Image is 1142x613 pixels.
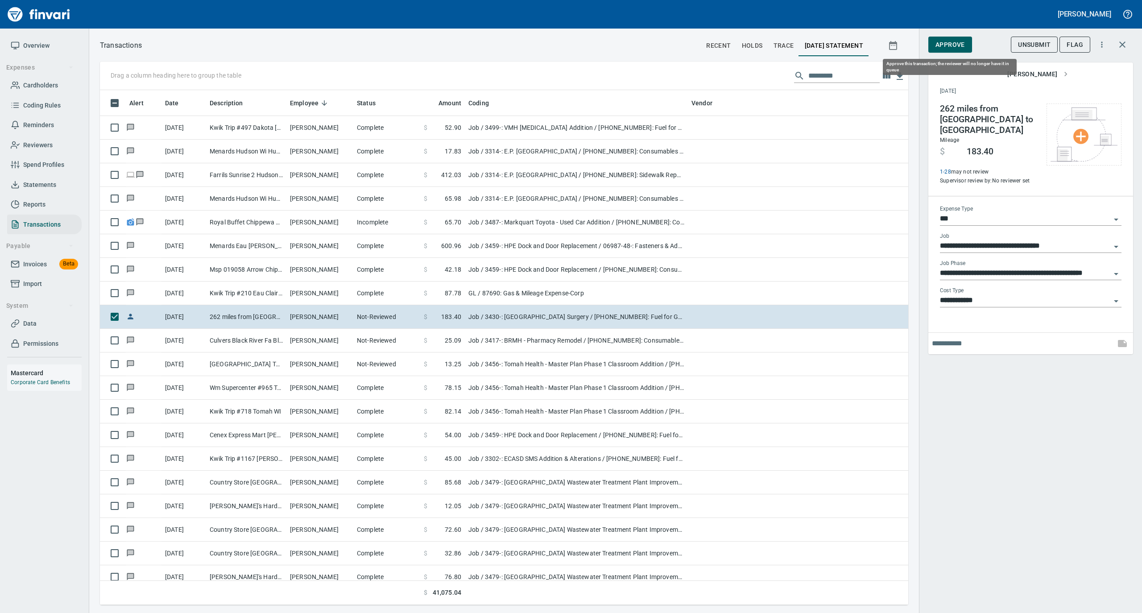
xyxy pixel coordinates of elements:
[928,37,972,53] button: Approve
[880,35,908,56] button: Show transactions within a particular date range
[7,95,82,116] a: Coding Rules
[465,282,688,305] td: GL / 87690: Gas & Mileage Expense-Corp
[23,100,61,111] span: Coding Rules
[23,179,56,191] span: Statements
[161,305,206,329] td: [DATE]
[445,218,461,227] span: 65.70
[424,147,427,156] span: $
[286,211,353,234] td: [PERSON_NAME]
[424,312,427,321] span: $
[161,471,206,494] td: [DATE]
[6,240,74,252] span: Payable
[1112,34,1133,55] button: Close transaction
[940,146,945,157] span: $
[161,258,206,282] td: [DATE]
[445,407,461,416] span: 82.14
[165,98,190,108] span: Date
[206,234,286,258] td: Menards Eau [PERSON_NAME] [PERSON_NAME] Eau [PERSON_NAME]
[206,140,286,163] td: Menards Hudson Wi Hudson [GEOGRAPHIC_DATA]
[126,290,135,296] span: Has messages
[353,400,420,423] td: Complete
[23,338,58,349] span: Permissions
[465,163,688,187] td: Job / 3314-: E.P. [GEOGRAPHIC_DATA] / [PHONE_NUMBER]: Sidewalk Repairs / 2: Material
[286,565,353,589] td: [PERSON_NAME]
[135,219,145,225] span: Has messages
[126,243,135,249] span: Has messages
[424,383,427,392] span: $
[290,98,319,108] span: Employee
[465,494,688,518] td: Job / 3479-: [GEOGRAPHIC_DATA] Wastewater Treatment Plant Improvements / [PHONE_NUMBER]: Consumab...
[286,352,353,376] td: [PERSON_NAME]
[691,98,724,108] span: Vendor
[445,431,461,439] span: 54.00
[424,549,427,558] span: $
[353,376,420,400] td: Complete
[424,588,427,597] span: $
[7,254,82,274] a: InvoicesBeta
[135,172,145,178] span: Has messages
[465,423,688,447] td: Job / 3459-: HPE Dock and Door Replacement / [PHONE_NUMBER]: Fuel for General Conditions Equipmen...
[286,258,353,282] td: [PERSON_NAME]
[940,234,949,239] label: Job
[357,98,387,108] span: Status
[286,423,353,447] td: [PERSON_NAME]
[7,274,82,294] a: Import
[445,194,461,203] span: 65.98
[353,423,420,447] td: Complete
[940,261,965,266] label: Job Phase
[286,518,353,542] td: [PERSON_NAME]
[23,40,50,51] span: Overview
[126,456,135,461] span: Has messages
[206,116,286,140] td: Kwik Trip #497 Dakota [GEOGRAPHIC_DATA]
[7,155,82,175] a: Spend Profiles
[433,588,461,597] span: 41,075.04
[126,432,135,438] span: Has messages
[23,80,58,91] span: Cardholders
[165,98,179,108] span: Date
[286,376,353,400] td: [PERSON_NAME]
[465,234,688,258] td: Job / 3459-: HPE Dock and Door Replacement / 06987-48-: Fasteners & Adhesives / 2: Material
[286,329,353,352] td: [PERSON_NAME]
[465,565,688,589] td: Job / 3479-: [GEOGRAPHIC_DATA] Wastewater Treatment Plant Improvements / [PHONE_NUMBER]: Consumab...
[445,478,461,487] span: 85.68
[3,298,77,314] button: System
[161,494,206,518] td: [DATE]
[111,71,241,80] p: Drag a column heading here to group the table
[206,163,286,187] td: Farrils Sunrise 2 Hudson [GEOGRAPHIC_DATA]
[11,368,82,378] h6: Mastercard
[353,471,420,494] td: Complete
[1058,9,1111,19] h5: [PERSON_NAME]
[424,336,427,345] span: $
[161,211,206,234] td: [DATE]
[424,360,427,369] span: $
[465,116,688,140] td: Job / 3499-: VMH [MEDICAL_DATA] Addition / [PHONE_NUMBER]: Fuel for General Conditions Equipment ...
[353,542,420,565] td: Complete
[126,479,135,485] span: Has messages
[465,352,688,376] td: Job / 3456-: Tomah Health - Master Plan Phase 1 Classroom Addition / [PHONE_NUMBER]: Consumables ...
[445,549,461,558] span: 32.86
[468,98,501,108] span: Coding
[161,163,206,187] td: [DATE]
[129,98,155,108] span: Alert
[445,147,461,156] span: 17.83
[940,104,1038,136] h4: 262 miles from [GEOGRAPHIC_DATA] to [GEOGRAPHIC_DATA]
[940,169,951,175] a: 1-28
[7,135,82,155] a: Reviewers
[210,98,255,108] span: Description
[59,259,78,269] span: Beta
[424,218,427,227] span: $
[353,211,420,234] td: Incomplete
[357,98,376,108] span: Status
[353,258,420,282] td: Complete
[161,352,206,376] td: [DATE]
[465,376,688,400] td: Job / 3456-: Tomah Health - Master Plan Phase 1 Classroom Addition / [PHONE_NUMBER]: Consumables ...
[445,265,461,274] span: 42.18
[11,379,70,385] a: Corporate Card Benefits
[126,195,135,201] span: Has messages
[940,137,959,143] span: Mileage
[206,258,286,282] td: Msp 019058 Arrow Chippewa Fall WI
[286,234,353,258] td: [PERSON_NAME]
[1051,108,1117,162] img: Select file
[445,123,461,132] span: 52.90
[353,352,420,376] td: Not-Reviewed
